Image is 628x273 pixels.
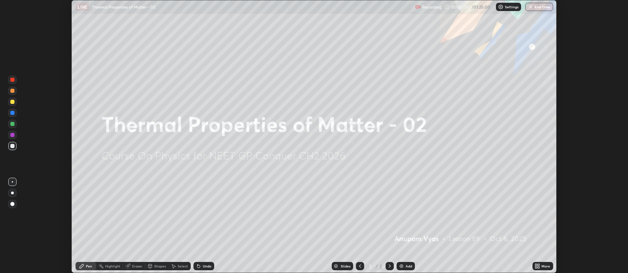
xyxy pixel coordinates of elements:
[399,263,404,269] img: add-slide-button
[498,4,504,10] img: class-settings-icons
[525,3,553,11] button: End Class
[178,264,188,268] div: Select
[379,263,383,269] div: 2
[375,264,377,268] div: /
[541,264,550,268] div: More
[86,264,92,268] div: Pen
[203,264,211,268] div: Undo
[132,264,142,268] div: Eraser
[341,264,350,268] div: Slides
[528,4,533,10] img: end-class-cross
[154,264,166,268] div: Shapes
[78,4,87,10] p: LIVE
[406,264,412,268] div: Add
[367,264,374,268] div: 2
[415,4,421,10] img: recording.375f2c34.svg
[92,4,155,10] p: Thermal Properties of Matter - 02
[422,4,441,10] p: Recording
[105,264,120,268] div: Highlight
[505,5,518,9] p: Settings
